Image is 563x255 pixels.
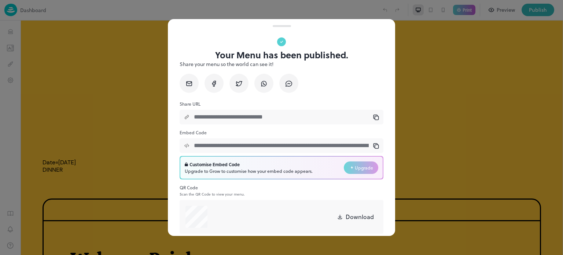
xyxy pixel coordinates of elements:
[180,60,383,68] p: Share your menu so the world can see it!
[177,185,225,193] span: Welcome Drink
[259,160,282,168] p: Call
[331,185,360,193] span: Everyday
[355,164,373,171] span: Upgrade
[179,18,363,109] img: 17566240397566l6itmlrnh6.jpeg
[268,185,291,193] span: Farsan
[185,168,313,174] div: Upgrade to Grow to customise how your embed code appears.
[215,50,348,60] p: Your Menu has been published.
[22,121,520,134] h1: Authentic Gujarati Thali Rs=369/-
[22,138,55,153] span: Date=[DATE] DINNER
[237,185,257,193] span: Sweet
[180,192,383,196] p: Scan the QR Code to view your menu.
[346,212,374,221] p: Download
[50,228,498,250] p: Welcome Drink
[256,157,287,171] a: Call
[185,161,313,168] div: Customise Embed Code
[180,184,383,191] p: QR Code
[180,100,383,108] p: Share URL
[180,129,383,136] p: Embed Code
[303,185,319,193] span: Sabji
